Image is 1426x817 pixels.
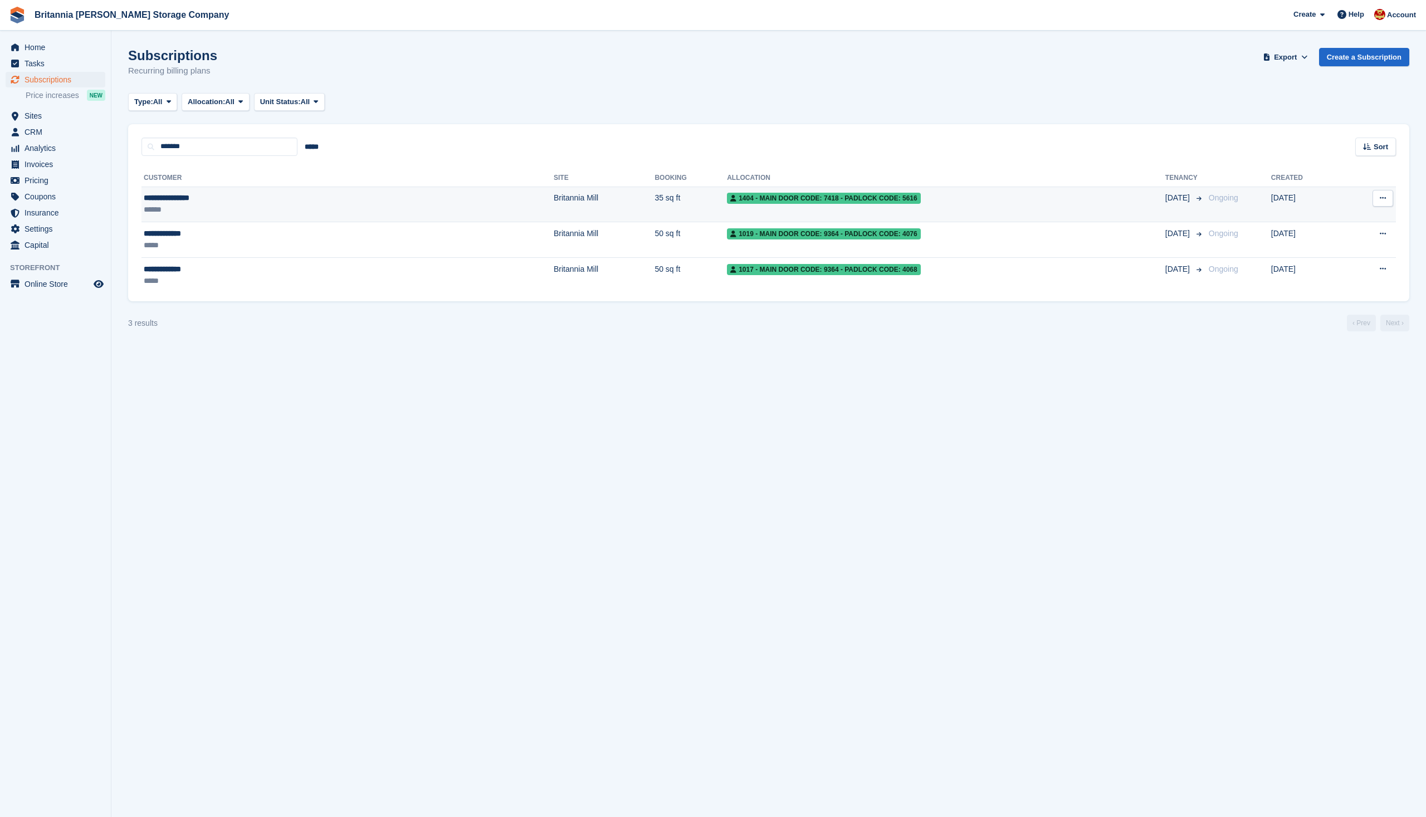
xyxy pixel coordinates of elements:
[1387,9,1416,21] span: Account
[1271,222,1343,258] td: [DATE]
[25,156,91,172] span: Invoices
[554,169,655,187] th: Site
[655,187,727,222] td: 35 sq ft
[1165,228,1192,239] span: [DATE]
[1380,315,1409,331] a: Next
[25,108,91,124] span: Sites
[25,173,91,188] span: Pricing
[6,108,105,124] a: menu
[182,93,250,111] button: Allocation: All
[6,156,105,172] a: menu
[1347,315,1376,331] a: Previous
[26,90,79,101] span: Price increases
[25,72,91,87] span: Subscriptions
[25,205,91,221] span: Insurance
[134,96,153,107] span: Type:
[554,222,655,258] td: Britannia Mill
[25,221,91,237] span: Settings
[141,169,554,187] th: Customer
[128,65,217,77] p: Recurring billing plans
[6,56,105,71] a: menu
[188,96,225,107] span: Allocation:
[6,276,105,292] a: menu
[9,7,26,23] img: stora-icon-8386f47178a22dfd0bd8f6a31ec36ba5ce8667c1dd55bd0f319d3a0aa187defe.svg
[128,317,158,329] div: 3 results
[1374,9,1385,20] img: Einar Agustsson
[25,189,91,204] span: Coupons
[727,228,921,239] span: 1019 - Main door code: 9364 - Padlock code: 4076
[225,96,235,107] span: All
[727,264,921,275] span: 1017 - Main door code: 9364 - Padlock code: 4068
[254,93,325,111] button: Unit Status: All
[554,257,655,292] td: Britannia Mill
[1165,263,1192,275] span: [DATE]
[1319,48,1409,66] a: Create a Subscription
[25,140,91,156] span: Analytics
[1209,229,1238,238] span: Ongoing
[301,96,310,107] span: All
[1271,169,1343,187] th: Created
[1271,187,1343,222] td: [DATE]
[1345,315,1412,331] nav: Page
[6,124,105,140] a: menu
[1374,141,1388,153] span: Sort
[727,169,1165,187] th: Allocation
[260,96,301,107] span: Unit Status:
[1261,48,1310,66] button: Export
[6,140,105,156] a: menu
[554,187,655,222] td: Britannia Mill
[655,169,727,187] th: Booking
[128,93,177,111] button: Type: All
[1165,169,1204,187] th: Tenancy
[25,40,91,55] span: Home
[1349,9,1364,20] span: Help
[655,257,727,292] td: 50 sq ft
[26,89,105,101] a: Price increases NEW
[1165,192,1192,204] span: [DATE]
[1271,257,1343,292] td: [DATE]
[1209,193,1238,202] span: Ongoing
[6,72,105,87] a: menu
[6,205,105,221] a: menu
[1274,52,1297,63] span: Export
[87,90,105,101] div: NEW
[92,277,105,291] a: Preview store
[25,276,91,292] span: Online Store
[655,222,727,258] td: 50 sq ft
[1293,9,1316,20] span: Create
[10,262,111,273] span: Storefront
[1209,265,1238,273] span: Ongoing
[6,173,105,188] a: menu
[25,124,91,140] span: CRM
[153,96,163,107] span: All
[25,237,91,253] span: Capital
[727,193,921,204] span: 1404 - Main door code: 7418 - Padlock code: 5616
[25,56,91,71] span: Tasks
[6,221,105,237] a: menu
[6,237,105,253] a: menu
[6,189,105,204] a: menu
[128,48,217,63] h1: Subscriptions
[30,6,233,24] a: Britannia [PERSON_NAME] Storage Company
[6,40,105,55] a: menu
